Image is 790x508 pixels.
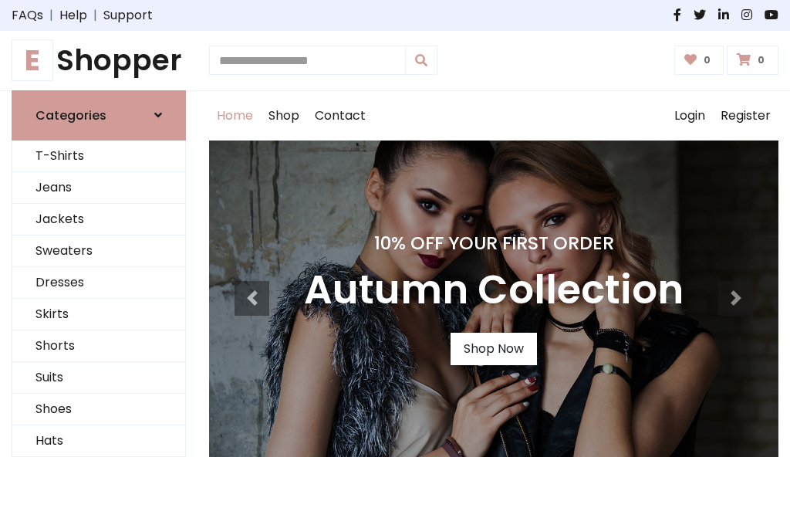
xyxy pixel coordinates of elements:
span: 0 [700,53,714,67]
a: Shop Now [451,333,537,365]
a: Sweaters [12,235,185,267]
a: Support [103,6,153,25]
a: Hats [12,425,185,457]
span: | [43,6,59,25]
h3: Autumn Collection [304,266,684,314]
a: EShopper [12,43,186,78]
a: Login [667,91,713,141]
a: Skirts [12,299,185,330]
h6: Categories [35,108,106,123]
a: Jackets [12,204,185,235]
a: Register [713,91,778,141]
span: | [87,6,103,25]
a: Shop [261,91,307,141]
a: 0 [674,46,724,75]
a: Jeans [12,172,185,204]
span: 0 [754,53,768,67]
a: Dresses [12,267,185,299]
a: Suits [12,362,185,394]
span: E [12,39,53,81]
a: Categories [12,90,186,141]
a: Help [59,6,87,25]
a: Shoes [12,394,185,425]
a: 0 [727,46,778,75]
a: T-Shirts [12,141,185,172]
a: FAQs [12,6,43,25]
h1: Shopper [12,43,186,78]
a: Contact [307,91,373,141]
a: Home [209,91,261,141]
a: Shorts [12,330,185,362]
h4: 10% Off Your First Order [304,232,684,254]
